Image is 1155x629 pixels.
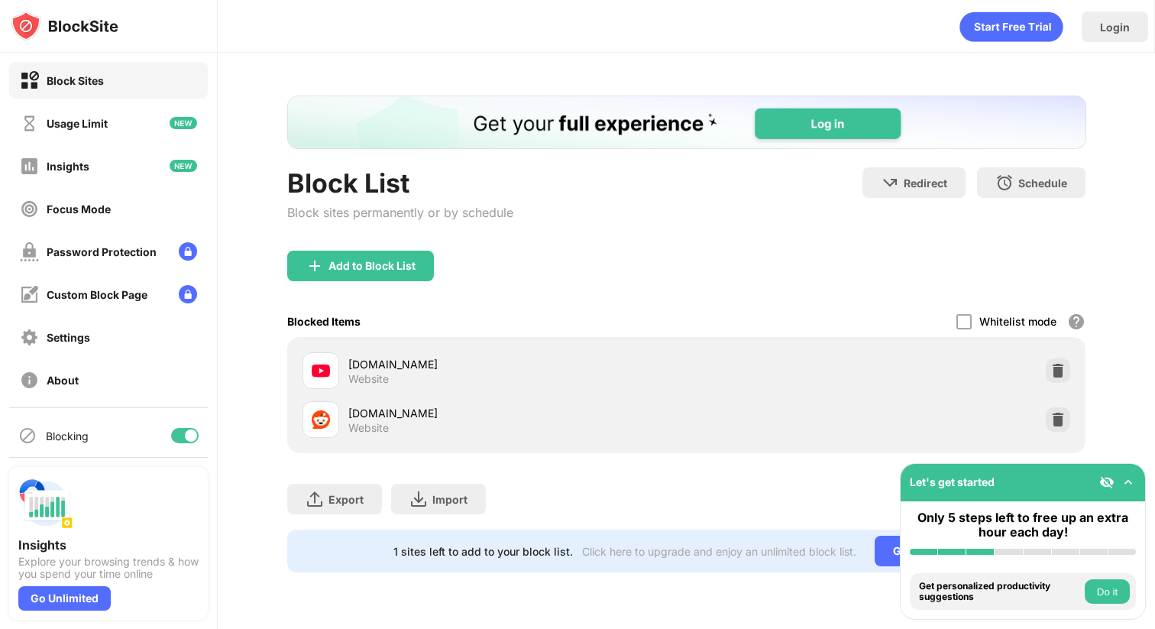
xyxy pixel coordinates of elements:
[979,315,1056,328] div: Whitelist mode
[20,114,39,133] img: time-usage-off.svg
[20,285,39,304] img: customize-block-page-off.svg
[875,536,979,566] div: Go Unlimited
[170,117,197,129] img: new-icon.svg
[1099,475,1115,490] img: eye-not-visible.svg
[348,405,687,421] div: [DOMAIN_NAME]
[20,157,39,176] img: insights-off.svg
[919,581,1081,603] div: Get personalized productivity suggestions
[47,117,108,130] div: Usage Limit
[1100,21,1130,34] div: Login
[18,476,73,531] img: push-insights.svg
[46,430,89,443] div: Blocking
[1121,475,1136,490] img: omni-setup-toggle.svg
[179,242,197,261] img: lock-menu.svg
[170,160,197,172] img: new-icon.svg
[47,245,157,258] div: Password Protection
[312,410,330,429] img: favicons
[47,288,147,301] div: Custom Block Page
[18,537,199,553] div: Insights
[328,260,416,272] div: Add to Block List
[328,493,364,506] div: Export
[348,421,389,435] div: Website
[348,372,389,386] div: Website
[18,426,37,445] img: blocking-icon.svg
[20,371,39,390] img: about-off.svg
[1085,579,1130,604] button: Do it
[47,74,104,87] div: Block Sites
[312,362,330,380] img: favicons
[47,203,111,216] div: Focus Mode
[20,199,39,219] img: focus-off.svg
[287,315,361,328] div: Blocked Items
[582,545,856,558] div: Click here to upgrade and enjoy an unlimited block list.
[20,242,39,261] img: password-protection-off.svg
[910,475,995,488] div: Let's get started
[179,285,197,303] img: lock-menu.svg
[348,356,687,372] div: [DOMAIN_NAME]
[47,160,89,173] div: Insights
[287,205,513,220] div: Block sites permanently or by schedule
[287,96,1086,149] iframe: Banner
[18,586,111,611] div: Go Unlimited
[47,374,79,387] div: About
[20,71,39,90] img: block-on.svg
[910,511,1136,540] div: Only 5 steps left to free up an extra hour each day!
[287,167,513,199] div: Block List
[47,331,90,344] div: Settings
[959,11,1063,42] div: animation
[1018,177,1067,190] div: Schedule
[11,11,118,41] img: logo-blocksite.svg
[18,556,199,580] div: Explore your browsing trends & how you spend your time online
[904,177,947,190] div: Redirect
[393,545,573,558] div: 1 sites left to add to your block list.
[432,493,467,506] div: Import
[20,328,39,347] img: settings-off.svg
